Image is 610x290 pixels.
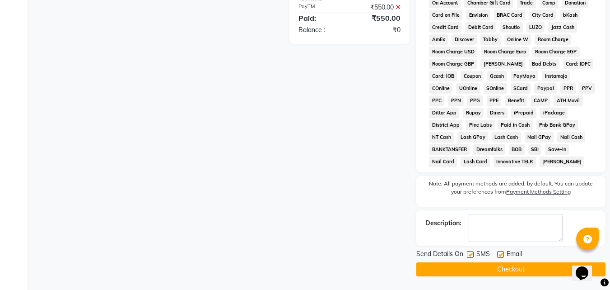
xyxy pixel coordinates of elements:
span: Discover [452,34,477,45]
span: SMS [476,249,490,261]
span: Diners [487,108,508,118]
span: PPC [429,95,444,106]
span: Pnb Bank GPay [536,120,578,130]
span: Card on File [429,10,462,20]
span: Dittor App [429,108,459,118]
span: Card: IOB [429,71,457,81]
div: ₹550.00 [349,3,407,12]
span: SOnline [484,83,507,94]
span: SCard [511,83,531,94]
span: PPG [467,95,483,106]
span: Jazz Cash [548,22,577,33]
span: BRAC Card [494,10,526,20]
span: Paypal [534,83,557,94]
span: ATH Movil [554,95,583,106]
span: Pine Labs [466,120,494,130]
span: iPrepaid [511,108,537,118]
span: AmEx [429,34,448,45]
button: Checkout [416,262,605,276]
span: iPackage [540,108,568,118]
span: District App [429,120,462,130]
span: Shoutlo [500,22,523,33]
span: Coupon [461,71,484,81]
span: Debit Card [465,22,496,33]
span: UOnline [456,83,480,94]
span: Card: IDFC [563,59,594,69]
span: PPN [448,95,464,106]
span: PPR [560,83,576,94]
div: Balance : [292,25,349,35]
span: Email [507,249,522,261]
label: Payment Methods Setting [506,188,571,196]
span: CAMP [531,95,550,106]
div: PayTM [292,3,349,12]
span: PayMaya [511,71,539,81]
span: Send Details On [416,249,463,261]
span: Nail Cash [557,132,585,143]
span: Online W [504,34,531,45]
span: Credit Card [429,22,461,33]
span: Save-In [545,144,569,155]
span: Envision [466,10,490,20]
span: Lash GPay [457,132,488,143]
span: Lash Card [461,157,490,167]
span: [PERSON_NAME] [480,59,526,69]
span: COnline [429,83,452,94]
div: ₹0 [349,25,407,35]
span: Tabby [480,34,501,45]
span: Room Charge Euro [481,47,529,57]
span: BOB [509,144,525,155]
span: PPE [487,95,502,106]
span: Room Charge [535,34,571,45]
span: Instamojo [542,71,570,81]
span: LUZO [526,22,545,33]
span: [PERSON_NAME] [540,157,585,167]
span: bKash [560,10,580,20]
span: Bad Debts [529,59,559,69]
label: Note: All payment methods are added, by default. You can update your preferences from [425,180,596,200]
span: Nail GPay [525,132,554,143]
span: PPV [579,83,595,94]
div: Description: [425,219,461,228]
span: NT Cash [429,132,454,143]
span: Dreamfolks [473,144,505,155]
span: BANKTANSFER [429,144,470,155]
div: Paid: [292,13,349,24]
span: SBI [528,144,542,155]
span: Rupay [463,108,484,118]
span: Benefit [505,95,527,106]
span: Lash Cash [492,132,521,143]
span: Gcash [487,71,507,81]
div: ₹550.00 [349,13,407,24]
span: City Card [529,10,557,20]
span: Paid in Cash [498,120,533,130]
span: Nail Card [429,157,457,167]
span: Innovative TELR [494,157,536,167]
span: Room Charge USD [429,47,477,57]
iframe: chat widget [572,254,601,281]
span: Room Charge GBP [429,59,477,69]
span: Room Charge EGP [532,47,580,57]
